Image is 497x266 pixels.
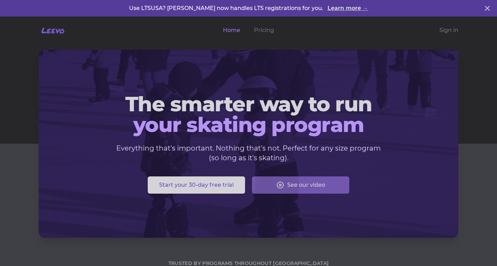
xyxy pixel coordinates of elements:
button: Start your 30-day free trial [148,176,245,194]
span: your skating program [50,114,447,135]
a: Home [223,26,240,34]
span: The smarter way to run [50,94,447,114]
a: Pricing [254,26,274,34]
span: See our video [287,181,325,189]
span: Use LTSUSA? [PERSON_NAME] now handles LTS registrations for you. [129,5,325,11]
a: Learn more [328,4,368,12]
a: Leevo [39,25,65,36]
a: Sign in [439,26,458,34]
p: Everything that's important. Nothing that's not. Perfect for any size program (so long as it's sk... [116,143,381,163]
button: See our video [252,176,349,194]
span: → [363,5,368,11]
